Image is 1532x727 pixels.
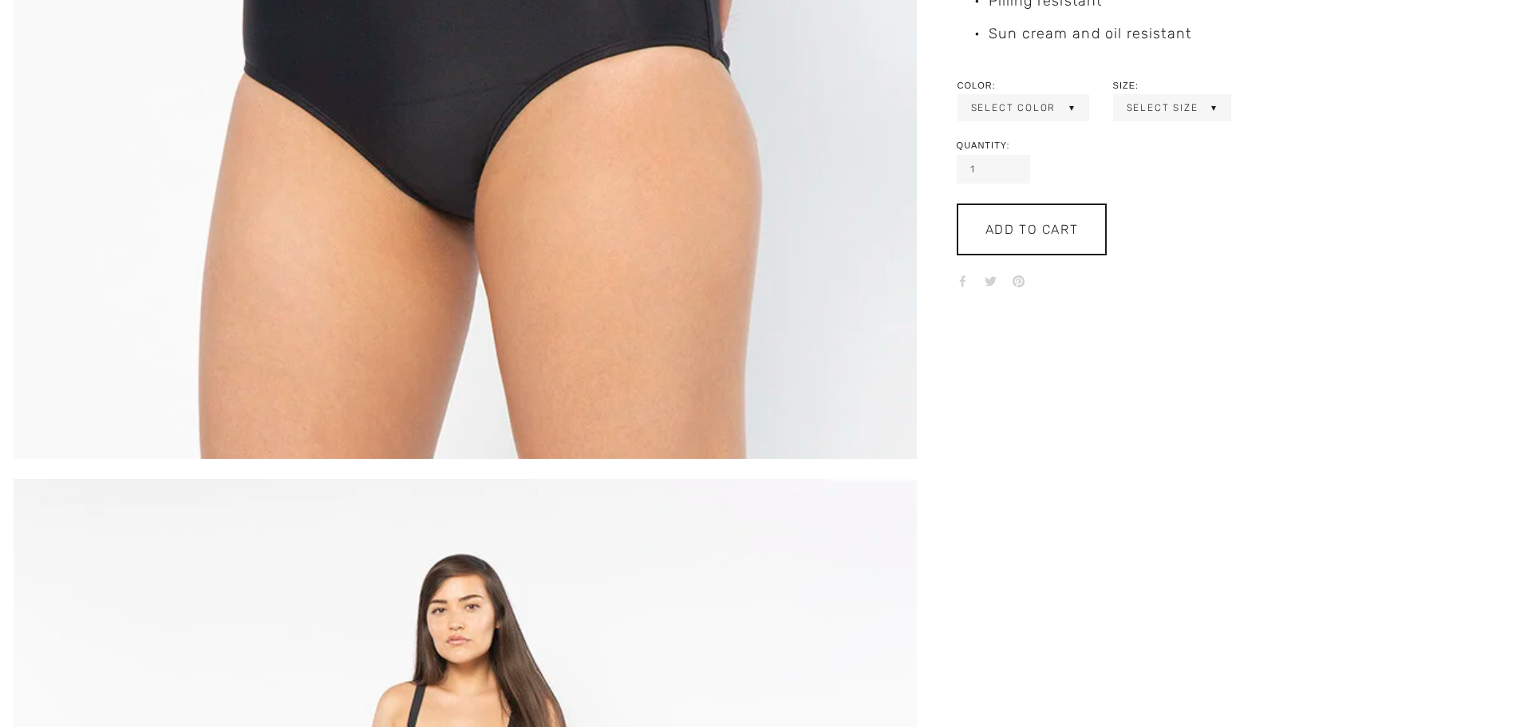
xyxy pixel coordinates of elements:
[1113,81,1231,90] div: Size:
[957,141,1518,150] div: Quantity:
[957,155,1030,184] input: Quantity
[959,96,1088,120] select: Select Color
[958,81,1089,90] div: Color:
[985,222,1079,237] div: Add To Cart
[989,21,1518,46] p: Sun cream and oil resistant
[1115,96,1230,120] select: Select Size
[957,203,1108,255] div: Add To Cart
